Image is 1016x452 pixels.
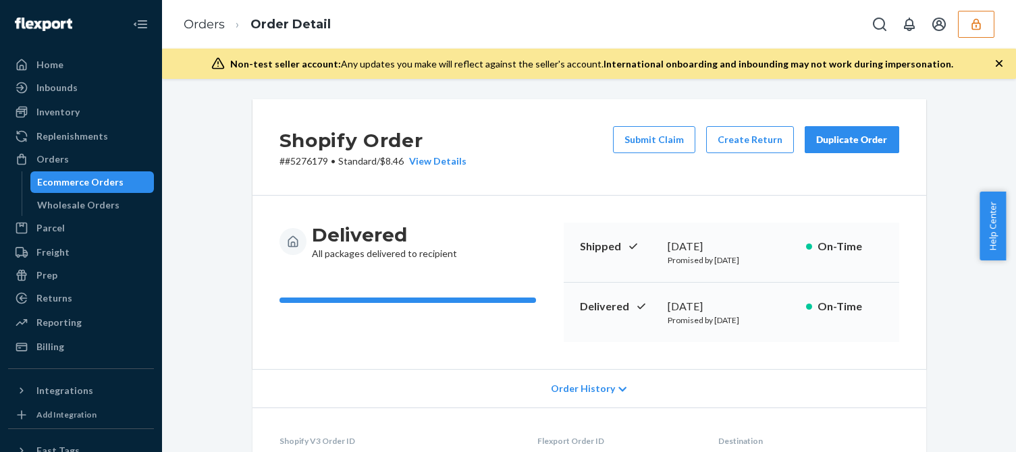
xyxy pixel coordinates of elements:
[930,412,1002,445] iframe: Opens a widget where you can chat to one of our agents
[980,192,1006,260] button: Help Center
[818,239,883,254] p: On-Time
[36,291,72,305] div: Returns
[537,435,697,447] dt: Flexport Order ID
[37,198,119,212] div: Wholesale Orders
[706,126,794,153] button: Create Return
[312,223,457,260] div: All packages delivered to recipient
[551,382,615,395] span: Order History
[8,125,154,147] a: Replenishments
[36,58,63,72] div: Home
[15,18,72,31] img: Flexport logo
[312,223,457,247] h3: Delivered
[36,316,82,329] div: Reporting
[896,11,923,38] button: Open notifications
[36,269,57,282] div: Prep
[668,239,795,254] div: [DATE]
[127,11,154,38] button: Close Navigation
[926,11,953,38] button: Open account menu
[668,254,795,266] p: Promised by [DATE]
[8,380,154,401] button: Integrations
[580,239,657,254] p: Shipped
[8,217,154,239] a: Parcel
[279,435,516,447] dt: Shopify V3 Order ID
[866,11,893,38] button: Open Search Box
[279,154,466,168] p: # #5276179 / $8.46
[279,126,466,154] h2: Shopify Order
[8,336,154,358] a: Billing
[613,126,695,153] button: Submit Claim
[8,54,154,76] a: Home
[816,133,888,146] div: Duplicate Order
[36,130,108,143] div: Replenishments
[36,409,97,420] div: Add Integration
[668,299,795,314] div: [DATE]
[8,148,154,170] a: Orders
[805,126,899,153] button: Duplicate Order
[818,299,883,314] p: On-Time
[30,171,155,193] a: Ecommerce Orders
[331,155,336,167] span: •
[230,58,341,69] span: Non-test seller account:
[8,242,154,263] a: Freight
[184,17,225,32] a: Orders
[604,58,953,69] span: International onboarding and inbounding may not work during impersonation.
[36,221,65,235] div: Parcel
[30,194,155,216] a: Wholesale Orders
[36,152,69,166] div: Orders
[8,312,154,333] a: Reporting
[37,175,124,189] div: Ecommerce Orders
[8,101,154,123] a: Inventory
[36,105,80,119] div: Inventory
[668,314,795,326] p: Promised by [DATE]
[173,5,342,45] ol: breadcrumbs
[8,77,154,98] a: Inbounds
[36,340,64,354] div: Billing
[250,17,331,32] a: Order Detail
[8,287,154,309] a: Returns
[36,246,70,259] div: Freight
[718,435,899,447] dt: Destination
[580,299,657,314] p: Delivered
[338,155,377,167] span: Standard
[36,81,78,94] div: Inbounds
[8,407,154,423] a: Add Integration
[8,264,154,286] a: Prep
[36,384,93,397] div: Integrations
[230,57,953,71] div: Any updates you make will reflect against the seller's account.
[404,154,466,168] button: View Details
